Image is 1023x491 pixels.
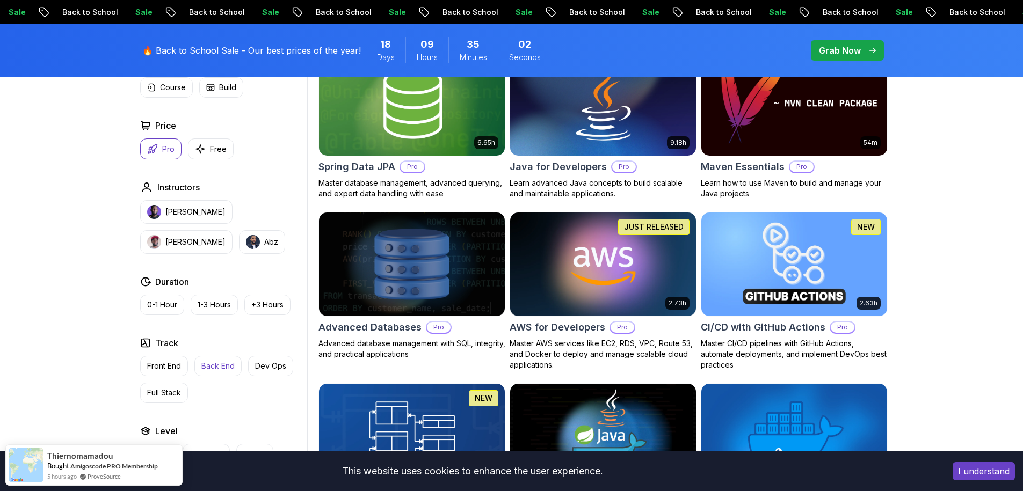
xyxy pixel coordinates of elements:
[88,472,121,481] a: ProveSource
[157,181,200,194] h2: Instructors
[318,178,505,199] p: Master database management, advanced querying, and expert data handling with ease
[147,361,181,371] p: Front End
[510,159,607,174] h2: Java for Developers
[160,82,186,93] p: Course
[248,356,293,376] button: Dev Ops
[857,222,875,232] p: NEW
[190,449,223,459] p: Mid-level
[165,237,226,247] p: [PERSON_NAME]
[318,320,422,335] h2: Advanced Databases
[510,384,696,488] img: Docker for Java Developers card
[70,462,158,470] a: Amigoscode PRO Membership
[255,361,286,371] p: Dev Ops
[813,7,886,18] p: Back to School
[140,230,233,254] button: instructor img[PERSON_NAME]
[140,383,188,403] button: Full Stack
[377,52,395,63] span: Days
[864,138,877,147] p: 54m
[701,178,888,199] p: Learn how to use Maven to build and manage your Java projects
[701,52,887,156] img: Maven Essentials card
[701,320,825,335] h2: CI/CD with GitHub Actions
[467,37,480,52] span: 35 Minutes
[199,77,243,98] button: Build
[318,212,505,360] a: Advanced Databases cardAdvanced DatabasesProAdvanced database management with SQL, integrity, and...
[319,212,505,317] img: Advanced Databases card
[318,338,505,360] p: Advanced database management with SQL, integrity, and practical applications
[953,462,1015,480] button: Accept cookies
[244,295,291,315] button: +3 Hours
[612,162,636,172] p: Pro
[201,361,235,371] p: Back End
[306,7,379,18] p: Back to School
[264,237,278,247] p: Abz
[701,338,888,370] p: Master CI/CD pipelines with GitHub Actions, automate deployments, and implement DevOps best pract...
[47,451,113,460] span: thiernomamadou
[759,7,794,18] p: Sale
[179,7,252,18] p: Back to School
[239,230,285,254] button: instructor imgAbz
[510,212,696,371] a: AWS for Developers card2.73hJUST RELEASEDAWS for DevelopersProMaster AWS services like EC2, RDS, ...
[633,7,667,18] p: Sale
[236,444,273,464] button: Senior
[401,162,424,172] p: Pro
[510,212,696,317] img: AWS for Developers card
[162,144,175,155] p: Pro
[126,7,160,18] p: Sale
[510,338,696,370] p: Master AWS services like EC2, RDS, VPC, Route 53, and Docker to deploy and manage scalable cloud ...
[198,299,231,310] p: 1-3 Hours
[246,235,260,249] img: instructor img
[155,424,178,437] h2: Level
[701,159,785,174] h2: Maven Essentials
[47,472,77,481] span: 5 hours ago
[819,44,861,57] p: Grab Now
[165,207,226,217] p: [PERSON_NAME]
[510,320,605,335] h2: AWS for Developers
[433,7,506,18] p: Back to School
[318,51,505,199] a: Spring Data JPA card6.65hNEWSpring Data JPAProMaster database management, advanced querying, and ...
[183,444,230,464] button: Mid-level
[8,459,937,483] div: This website uses cookies to enhance the user experience.
[417,52,438,63] span: Hours
[140,77,193,98] button: Course
[510,52,696,156] img: Java for Developers card
[427,322,451,333] p: Pro
[155,275,189,288] h2: Duration
[140,138,182,159] button: Pro
[252,7,287,18] p: Sale
[701,212,887,317] img: CI/CD with GitHub Actions card
[47,461,69,470] span: Bought
[140,444,176,464] button: Junior
[147,387,181,398] p: Full Stack
[624,222,684,232] p: JUST RELEASED
[475,393,492,404] p: NEW
[701,384,887,488] img: Docker For Professionals card
[460,52,487,63] span: Minutes
[510,178,696,199] p: Learn advanced Java concepts to build scalable and maintainable applications.
[560,7,633,18] p: Back to School
[670,138,686,147] p: 9.18h
[140,356,188,376] button: Front End
[251,299,284,310] p: +3 Hours
[506,7,540,18] p: Sale
[509,52,541,63] span: Seconds
[147,235,161,249] img: instructor img
[210,144,227,155] p: Free
[243,449,266,459] p: Senior
[155,119,176,132] h2: Price
[510,51,696,199] a: Java for Developers card9.18hJava for DevelopersProLearn advanced Java concepts to build scalable...
[9,448,43,482] img: provesource social proof notification image
[194,356,242,376] button: Back End
[191,295,238,315] button: 1-3 Hours
[701,51,888,199] a: Maven Essentials card54mMaven EssentialsProLearn how to use Maven to build and manage your Java p...
[140,295,184,315] button: 0-1 Hour
[219,82,236,93] p: Build
[477,138,495,147] p: 6.65h
[155,336,178,349] h2: Track
[940,7,1013,18] p: Back to School
[188,138,234,159] button: Free
[319,52,505,156] img: Spring Data JPA card
[886,7,920,18] p: Sale
[686,7,759,18] p: Back to School
[147,205,161,219] img: instructor img
[53,7,126,18] p: Back to School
